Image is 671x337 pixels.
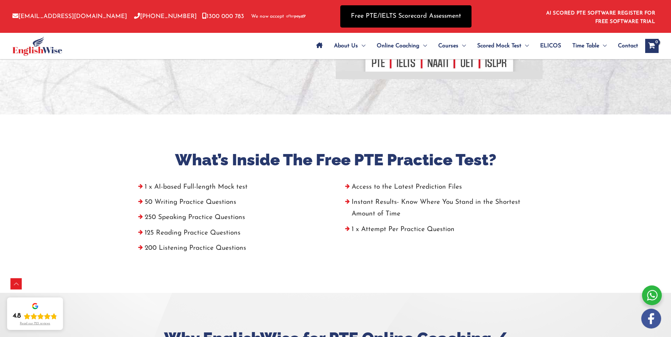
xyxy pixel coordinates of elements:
a: About UsMenu Toggle [328,34,371,58]
a: Contact [612,34,638,58]
span: Menu Toggle [358,34,365,58]
a: [PHONE_NUMBER] [134,13,197,19]
li: Instant Results- Know Where You Stand in the Shortest Amount of Time [341,196,537,224]
span: Time Table [572,34,599,58]
span: Menu Toggle [521,34,529,58]
li: 1 x AI-based Full-length Mock test [134,181,330,196]
aside: Header Widget 1 [542,5,659,28]
img: Afterpay-Logo [286,14,306,18]
span: We now accept [251,13,284,20]
a: View Shopping Cart, empty [645,39,659,53]
li: Access to the Latest Prediction Files [341,181,537,196]
span: ELICOS [540,34,561,58]
span: Menu Toggle [458,34,466,58]
a: Free PTE/IELTS Scorecard Assessment [340,5,472,28]
span: Courses [438,34,458,58]
a: 1300 000 783 [202,13,244,19]
span: Scored Mock Test [477,34,521,58]
img: white-facebook.png [641,309,661,329]
h2: What’s Inside The Free PTE Practice Test? [134,150,537,171]
img: cropped-ew-logo [12,36,62,56]
a: AI SCORED PTE SOFTWARE REGISTER FOR FREE SOFTWARE TRIAL [546,11,655,24]
a: ELICOS [534,34,567,58]
a: Time TableMenu Toggle [567,34,612,58]
li: 200 Listening Practice Questions [134,242,330,258]
a: [EMAIL_ADDRESS][DOMAIN_NAME] [12,13,127,19]
span: Online Coaching [377,34,420,58]
div: Rating: 4.8 out of 5 [13,312,57,320]
span: Menu Toggle [599,34,607,58]
a: Online CoachingMenu Toggle [371,34,433,58]
li: 250 Speaking Practice Questions [134,212,330,227]
li: 1 x Attempt Per Practice Question [341,224,537,239]
span: Contact [618,34,638,58]
a: CoursesMenu Toggle [433,34,472,58]
li: 125 Reading Practice Questions [134,227,330,242]
li: 50 Writing Practice Questions [134,196,330,212]
a: Scored Mock TestMenu Toggle [472,34,534,58]
div: Read our 723 reviews [20,322,50,326]
div: 4.8 [13,312,21,320]
span: Menu Toggle [420,34,427,58]
nav: Site Navigation: Main Menu [311,34,638,58]
span: About Us [334,34,358,58]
